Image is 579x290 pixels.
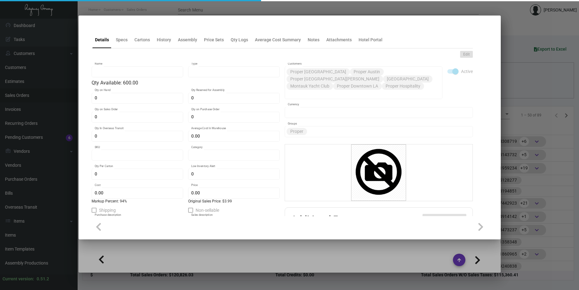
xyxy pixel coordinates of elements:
span: Shipping [99,206,116,214]
div: Current version: [2,276,34,282]
div: 0.51.2 [37,276,49,282]
mat-chip: Proper Downtown LA [333,83,382,90]
div: Average Cost Summary [255,37,301,43]
div: Details [95,37,109,43]
mat-chip: Proper [GEOGRAPHIC_DATA][PERSON_NAME] [287,75,383,83]
mat-chip: Montauk Yacht Club [287,83,333,90]
mat-chip: [GEOGRAPHIC_DATA] [383,75,432,83]
div: Notes [308,37,319,43]
div: Qty Available: 600.00 [92,79,280,87]
input: Add new.. [308,129,469,134]
span: Active [461,68,473,75]
h2: Additional Fees [291,214,351,225]
mat-chip: Proper [GEOGRAPHIC_DATA] [287,68,350,75]
span: Non-sellable [196,206,219,214]
div: Attachments [326,37,352,43]
mat-chip: Proper Hospitality [382,83,424,90]
div: Assembly [178,37,197,43]
div: Cartons [134,37,150,43]
input: Add new.. [288,91,439,96]
button: Add Additional Fee [423,214,466,225]
span: Edit [463,52,470,57]
div: Hotel Portal [359,37,382,43]
mat-chip: Proper Austin [350,68,384,75]
div: History [157,37,171,43]
div: Specs [116,37,128,43]
button: Edit [460,51,473,58]
mat-chip: Proper [287,128,307,135]
div: Qty Logs [231,37,248,43]
div: Price Sets [204,37,224,43]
